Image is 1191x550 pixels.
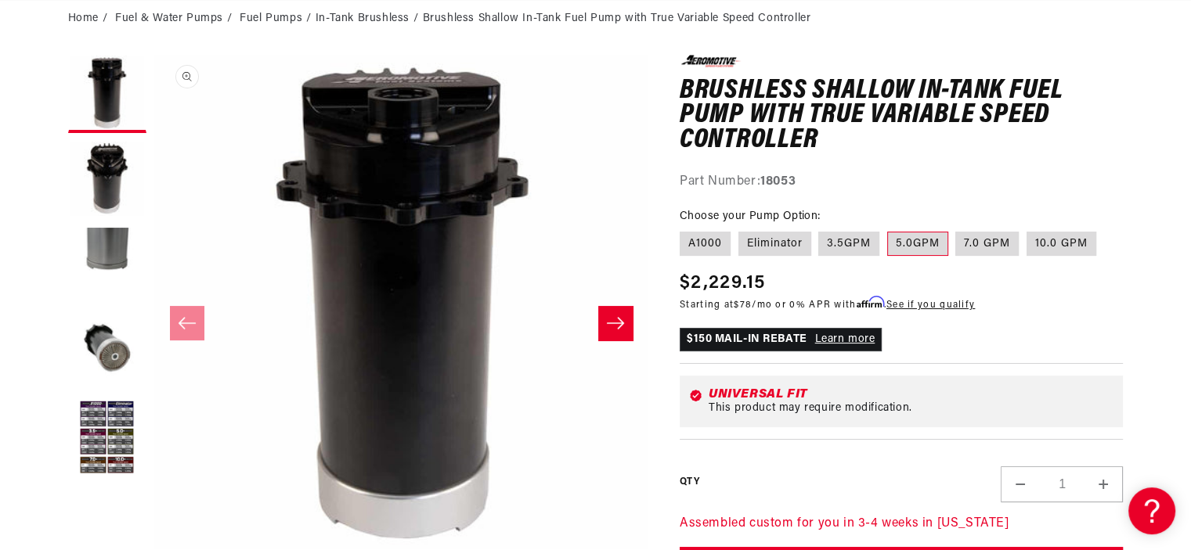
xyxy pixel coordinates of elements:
label: Eliminator [738,232,811,257]
button: Load image 3 in gallery view [68,227,146,305]
button: Load image 4 in gallery view [68,313,146,391]
button: Load image 5 in gallery view [68,399,146,477]
h1: Brushless Shallow In-Tank Fuel Pump with True Variable Speed Controller [680,79,1124,153]
a: Fuel & Water Pumps [115,10,223,27]
a: Home [68,10,99,27]
span: $78 [734,300,752,310]
button: Load image 2 in gallery view [68,141,146,219]
label: 3.5GPM [818,232,879,257]
p: Starting at /mo or 0% APR with . [680,297,975,312]
a: Learn more [815,333,875,345]
strong: 18053 [760,175,796,188]
span: Affirm [857,297,884,308]
button: Slide right [598,306,633,340]
label: A1000 [680,232,731,257]
label: QTY [680,476,699,489]
li: In-Tank Brushless [316,10,423,27]
label: 10.0 GPM [1027,232,1096,257]
a: Fuel Pumps [240,10,302,27]
label: 5.0GPM [887,232,948,257]
button: Slide left [170,306,204,340]
div: Universal Fit [709,388,1114,401]
li: Brushless Shallow In-Tank Fuel Pump with True Variable Speed Controller [423,10,811,27]
p: Assembled custom for you in 3-4 weeks in [US_STATE] [680,514,1124,534]
nav: breadcrumbs [68,10,1124,27]
p: $150 MAIL-IN REBATE [680,328,882,351]
span: $2,229.15 [680,269,766,297]
legend: Choose your Pump Option: [680,208,822,225]
a: See if you qualify - Learn more about Affirm Financing (opens in modal) [886,300,975,310]
button: Load image 1 in gallery view [68,55,146,133]
label: 7.0 GPM [955,232,1019,257]
div: Part Number: [680,172,1124,192]
div: This product may require modification. [709,402,1114,415]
